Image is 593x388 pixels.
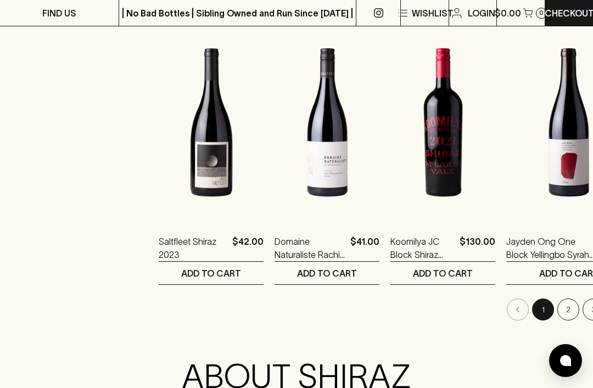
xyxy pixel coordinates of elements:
img: bubble-icon [560,355,571,366]
img: Koomilya JC Block Shiraz 2021 [390,26,495,218]
p: ADD TO CART [297,267,357,280]
button: ADD TO CART [275,262,379,284]
p: ADD TO CART [181,267,241,280]
img: Saltfleet Shiraz 2023 [159,26,264,218]
p: $130.00 [460,235,495,261]
p: $41.00 [350,235,379,261]
p: $0.00 [495,7,521,20]
button: ADD TO CART [390,262,495,284]
a: Saltfleet Shiraz 2023 [159,235,228,261]
p: $42.00 [232,235,264,261]
p: ADD TO CART [413,267,473,280]
p: Wishlist [412,7,454,20]
button: Go to page 2 [557,299,579,320]
button: page 1 [532,299,554,320]
p: 0 [539,10,544,16]
a: Koomilya JC Block Shiraz 2021 [390,235,455,261]
p: FIND US [42,7,76,20]
a: Domaine Naturaliste Rachis Syrah 2022 [275,235,346,261]
button: ADD TO CART [159,262,264,284]
img: Domaine Naturaliste Rachis Syrah 2022 [275,26,379,218]
p: Login [468,7,495,20]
